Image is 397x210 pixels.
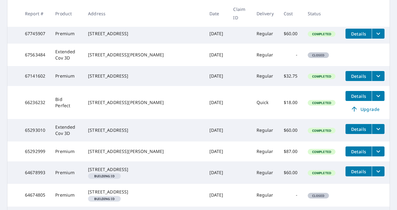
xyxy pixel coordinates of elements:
td: $87.00 [279,141,303,161]
td: Regular [252,24,279,44]
td: Quick [252,86,279,119]
div: [STREET_ADDRESS] [88,73,199,79]
td: Premium [50,66,83,86]
td: Regular [252,184,279,206]
td: $60.00 [279,24,303,44]
td: Regular [252,161,279,184]
span: Details [349,126,368,132]
td: - [279,44,303,66]
span: Completed [308,128,335,133]
td: Premium [50,24,83,44]
span: Closed [308,53,328,57]
div: [STREET_ADDRESS] [88,31,199,37]
td: Regular [252,66,279,86]
td: - [279,184,303,206]
td: Extended Cov 3D [50,44,83,66]
span: Closed [308,193,328,198]
div: [STREET_ADDRESS] [88,189,199,195]
div: [STREET_ADDRESS] [88,127,199,133]
td: [DATE] [204,44,228,66]
td: [DATE] [204,184,228,206]
span: Details [349,31,368,37]
span: Completed [308,32,335,36]
td: 67563484 [20,44,50,66]
span: Details [349,169,368,174]
span: Completed [308,171,335,175]
td: Bid Perfect [50,86,83,119]
div: [STREET_ADDRESS][PERSON_NAME] [88,99,199,106]
span: Details [349,149,368,155]
td: Extended Cov 3D [50,119,83,141]
td: Premium [50,161,83,184]
button: detailsBtn-67745907 [346,29,372,39]
button: detailsBtn-64678993 [346,166,372,176]
span: Completed [308,74,335,79]
span: Upgrade [349,105,381,113]
td: [DATE] [204,161,228,184]
button: filesDropdownBtn-65292999 [372,146,385,156]
button: filesDropdownBtn-65293010 [372,124,385,134]
button: filesDropdownBtn-64678993 [372,166,385,176]
td: Premium [50,184,83,206]
div: [STREET_ADDRESS][PERSON_NAME] [88,52,199,58]
div: [STREET_ADDRESS] [88,166,199,173]
em: Building ID [94,174,115,178]
td: 64678993 [20,161,50,184]
td: [DATE] [204,119,228,141]
td: $32.75 [279,66,303,86]
td: 67141602 [20,66,50,86]
td: 64674805 [20,184,50,206]
td: [DATE] [204,66,228,86]
button: detailsBtn-65292999 [346,146,372,156]
span: Completed [308,101,335,105]
div: [STREET_ADDRESS][PERSON_NAME] [88,148,199,155]
button: detailsBtn-65293010 [346,124,372,134]
td: Regular [252,44,279,66]
td: $18.00 [279,86,303,119]
button: detailsBtn-67141602 [346,71,372,81]
td: [DATE] [204,86,228,119]
td: Regular [252,141,279,161]
a: Upgrade [346,104,385,114]
span: Details [349,73,368,79]
button: filesDropdownBtn-67745907 [372,29,385,39]
td: [DATE] [204,141,228,161]
span: Completed [308,150,335,154]
td: Premium [50,141,83,161]
td: 65292999 [20,141,50,161]
button: detailsBtn-66236232 [346,91,372,101]
td: [DATE] [204,24,228,44]
td: Regular [252,119,279,141]
span: Details [349,93,368,99]
button: filesDropdownBtn-67141602 [372,71,385,81]
td: $60.00 [279,119,303,141]
em: Building ID [94,197,115,200]
td: 66236232 [20,86,50,119]
td: 67745907 [20,24,50,44]
td: 65293010 [20,119,50,141]
button: filesDropdownBtn-66236232 [372,91,385,101]
td: $60.00 [279,161,303,184]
